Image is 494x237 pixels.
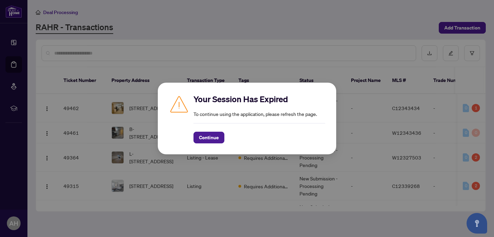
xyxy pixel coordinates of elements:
button: Open asap [467,213,487,234]
button: Continue [193,132,224,143]
span: Continue [199,132,219,143]
img: Caution icon [169,94,189,114]
div: To continue using the application, please refresh the page. [193,94,325,143]
h2: Your Session Has Expired [193,94,325,105]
